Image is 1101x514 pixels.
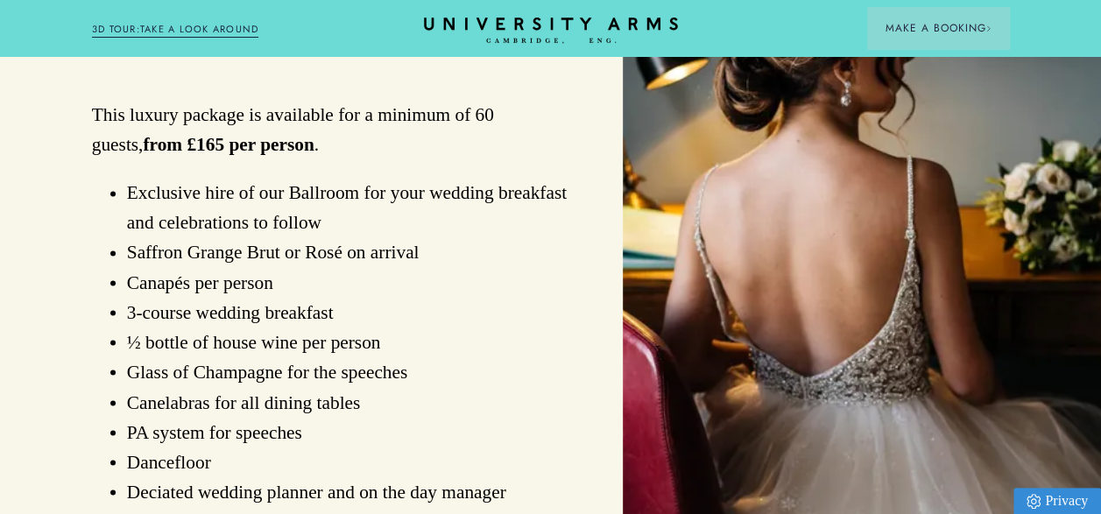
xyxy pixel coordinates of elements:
strong: from £165 per person [143,134,314,155]
img: Arrow icon [985,25,992,32]
p: This luxury package is available for a minimum of 60 guests, . [92,100,570,159]
li: Deciated wedding planner and on the day manager [127,476,570,506]
button: Make a BookingArrow icon [867,7,1009,49]
li: PA system for speeches [127,417,570,447]
span: Make a Booking [885,20,992,36]
li: Saffron Grange Brut or Rosé on arrival [127,237,570,267]
a: Home [424,18,678,45]
a: 3D TOUR:TAKE A LOOK AROUND [92,22,259,38]
li: Canelabras for all dining tables [127,387,570,417]
li: Dancefloor [127,447,570,476]
li: Canapés per person [127,267,570,297]
li: Exclusive hire of our Ballroom for your wedding breakfast and celebrations to follow [127,178,570,237]
img: Privacy [1027,494,1041,509]
li: Glass of Champagne for the speeches [127,356,570,386]
a: Privacy [1013,488,1101,514]
li: ½ bottle of house wine per person [127,327,570,356]
li: 3-course wedding breakfast [127,297,570,327]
